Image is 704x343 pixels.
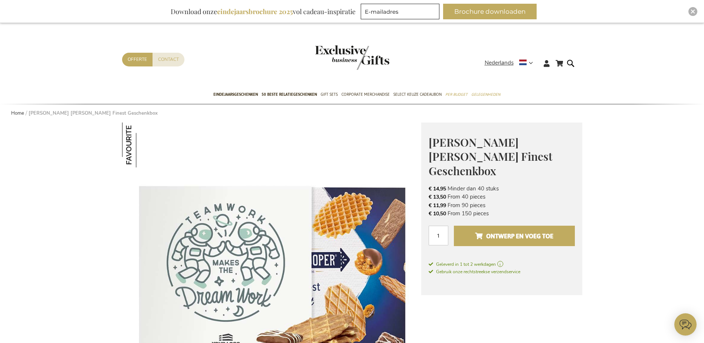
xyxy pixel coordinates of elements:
iframe: belco-activator-frame [674,313,697,336]
a: Geleverd in 1 tot 2 werkdagen [429,261,575,268]
span: Select Keuze Cadeaubon [393,91,442,98]
span: Ontwerp en voeg toe [475,230,553,242]
span: € 14,95 [429,185,446,192]
span: Eindejaarsgeschenken [213,91,258,98]
span: [PERSON_NAME] [PERSON_NAME] Finest Geschenkbox [429,135,553,178]
span: € 11,99 [429,202,446,209]
li: Minder dan 40 stuks [429,184,575,193]
div: Nederlands [485,59,538,67]
span: € 13,50 [429,193,446,200]
img: Exclusive Business gifts logo [315,45,389,70]
div: Download onze vol cadeau-inspiratie [167,4,359,19]
form: marketing offers and promotions [361,4,442,22]
a: Offerte [122,53,153,66]
div: Close [688,7,697,16]
a: Contact [153,53,184,66]
span: 50 beste relatiegeschenken [262,91,317,98]
input: Aantal [429,226,448,245]
a: Home [11,110,24,117]
span: Gelegenheden [471,91,500,98]
img: Jules Destrooper Jules' Finest Geschenkbox [122,122,167,167]
img: Close [691,9,695,14]
span: Per Budget [445,91,468,98]
li: From 40 pieces [429,193,575,201]
span: Nederlands [485,59,514,67]
b: eindejaarsbrochure 2025 [217,7,293,16]
button: Brochure downloaden [443,4,537,19]
span: Corporate Merchandise [341,91,390,98]
li: From 150 pieces [429,209,575,218]
button: Ontwerp en voeg toe [454,226,574,246]
span: € 10,50 [429,210,446,217]
strong: [PERSON_NAME] [PERSON_NAME] Finest Geschenkbox [29,110,158,117]
span: Gebruik onze rechtstreekse verzendservice [429,269,520,275]
li: From 90 pieces [429,201,575,209]
input: E-mailadres [361,4,439,19]
span: Gift Sets [321,91,338,98]
a: store logo [315,45,352,70]
a: Gebruik onze rechtstreekse verzendservice [429,268,520,275]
